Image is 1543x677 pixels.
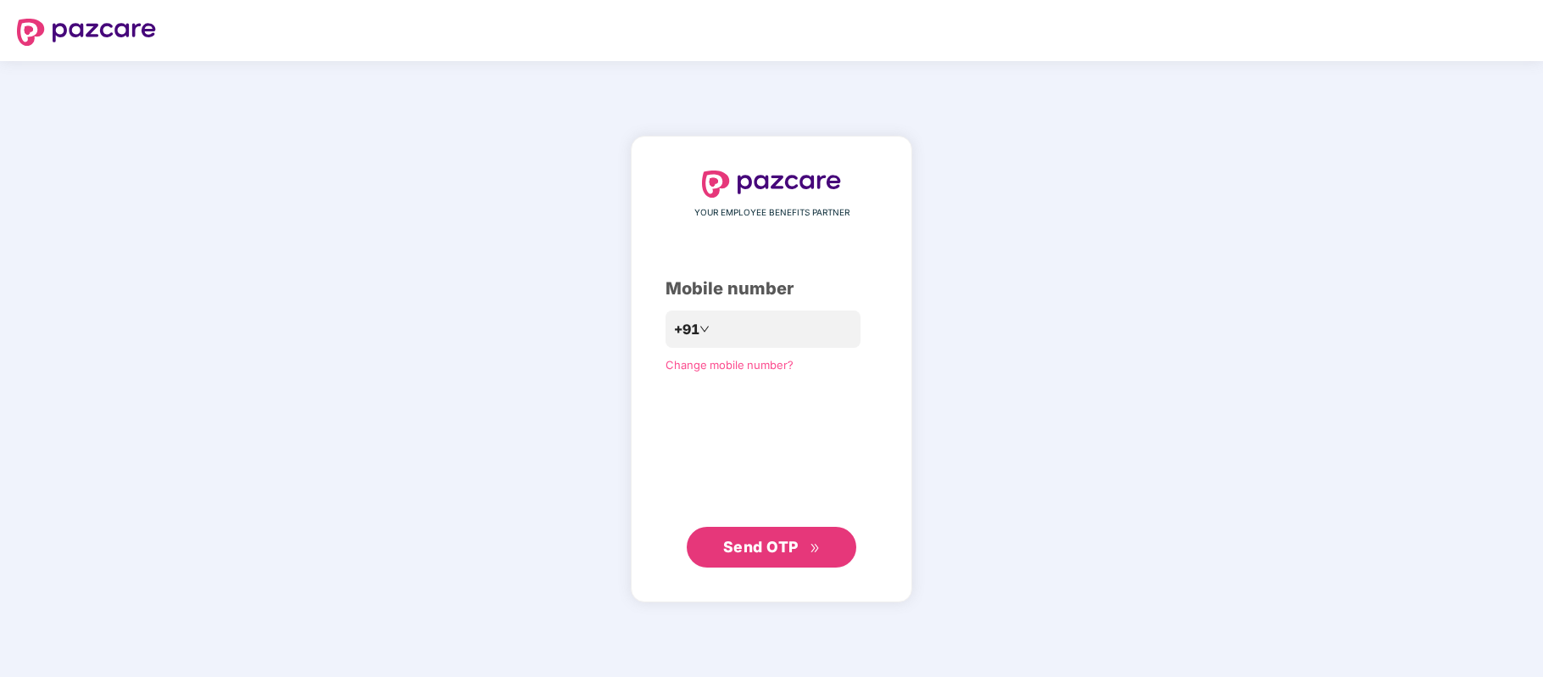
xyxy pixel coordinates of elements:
span: YOUR EMPLOYEE BENEFITS PARTNER [694,206,849,220]
span: down [699,324,710,334]
span: double-right [810,543,821,554]
button: Send OTPdouble-right [687,527,856,568]
a: Change mobile number? [666,358,794,372]
span: +91 [674,319,699,340]
img: logo [17,19,156,46]
span: Send OTP [723,538,799,556]
img: logo [702,171,841,198]
div: Mobile number [666,276,877,302]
